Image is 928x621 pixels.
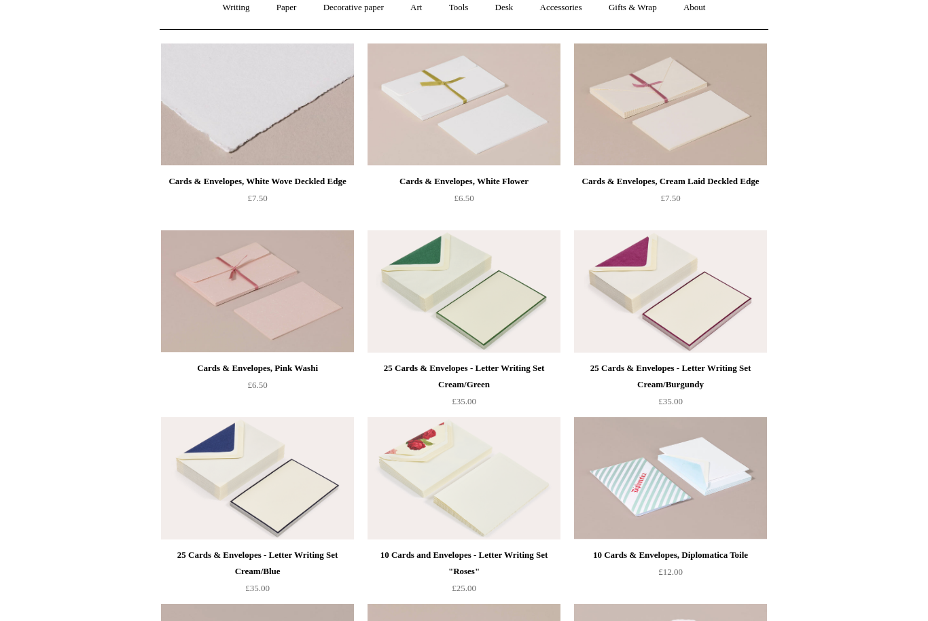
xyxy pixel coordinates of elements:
div: 10 Cards and Envelopes - Letter Writing Set "Roses" [371,547,557,580]
a: 10 Cards & Envelopes, Diplomatica Toile £12.00 [574,547,767,603]
span: £35.00 [245,583,270,593]
span: £25.00 [452,583,476,593]
span: £35.00 [452,396,476,406]
div: 25 Cards & Envelopes - Letter Writing Set Cream/Blue [164,547,351,580]
a: Cards & Envelopes, White Flower £6.50 [368,173,560,229]
a: 25 Cards & Envelopes - Letter Writing Set Cream/Green 25 Cards & Envelopes - Letter Writing Set C... [368,230,560,353]
a: 25 Cards & Envelopes - Letter Writing Set Cream/Green £35.00 [368,360,560,416]
a: 10 Cards and Envelopes - Letter Writing Set "Roses" 10 Cards and Envelopes - Letter Writing Set "... [368,417,560,539]
div: Cards & Envelopes, White Flower [371,173,557,190]
img: Cards & Envelopes, White Wove Deckled Edge [161,43,354,166]
span: £6.50 [247,380,267,390]
img: 25 Cards & Envelopes - Letter Writing Set Cream/Blue [161,417,354,539]
a: 25 Cards & Envelopes - Letter Writing Set Cream/Blue £35.00 [161,547,354,603]
a: Cards & Envelopes, White Flower Cards & Envelopes, White Flower [368,43,560,166]
a: 10 Cards and Envelopes - Letter Writing Set "Roses" £25.00 [368,547,560,603]
span: £35.00 [658,396,683,406]
img: 10 Cards & Envelopes, Diplomatica Toile [574,417,767,539]
img: 10 Cards and Envelopes - Letter Writing Set "Roses" [368,417,560,539]
a: 25 Cards & Envelopes - Letter Writing Set Cream/Blue 25 Cards & Envelopes - Letter Writing Set Cr... [161,417,354,539]
img: 25 Cards & Envelopes - Letter Writing Set Cream/Burgundy [574,230,767,353]
div: 25 Cards & Envelopes - Letter Writing Set Cream/Green [371,360,557,393]
a: Cards & Envelopes, Pink Washi £6.50 [161,360,354,416]
a: Cards & Envelopes, Cream Laid Deckled Edge Cards & Envelopes, Cream Laid Deckled Edge [574,43,767,166]
a: Cards & Envelopes, Cream Laid Deckled Edge £7.50 [574,173,767,229]
img: Cards & Envelopes, Pink Washi [161,230,354,353]
img: 25 Cards & Envelopes - Letter Writing Set Cream/Green [368,230,560,353]
a: Cards & Envelopes, Pink Washi Cards & Envelopes, Pink Washi [161,230,354,353]
span: £12.00 [658,567,683,577]
a: 25 Cards & Envelopes - Letter Writing Set Cream/Burgundy 25 Cards & Envelopes - Letter Writing Se... [574,230,767,353]
a: 10 Cards & Envelopes, Diplomatica Toile 10 Cards & Envelopes, Diplomatica Toile [574,417,767,539]
a: Cards & Envelopes, White Wove Deckled Edge £7.50 [161,173,354,229]
span: £7.50 [247,193,267,203]
img: Cards & Envelopes, White Flower [368,43,560,166]
span: £7.50 [660,193,680,203]
a: 25 Cards & Envelopes - Letter Writing Set Cream/Burgundy £35.00 [574,360,767,416]
div: Cards & Envelopes, Pink Washi [164,360,351,376]
span: £6.50 [454,193,474,203]
div: 25 Cards & Envelopes - Letter Writing Set Cream/Burgundy [577,360,764,393]
img: Cards & Envelopes, Cream Laid Deckled Edge [574,43,767,166]
div: Cards & Envelopes, Cream Laid Deckled Edge [577,173,764,190]
div: 10 Cards & Envelopes, Diplomatica Toile [577,547,764,563]
div: Cards & Envelopes, White Wove Deckled Edge [164,173,351,190]
a: Cards & Envelopes, White Wove Deckled Edge Cards & Envelopes, White Wove Deckled Edge [161,43,354,166]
